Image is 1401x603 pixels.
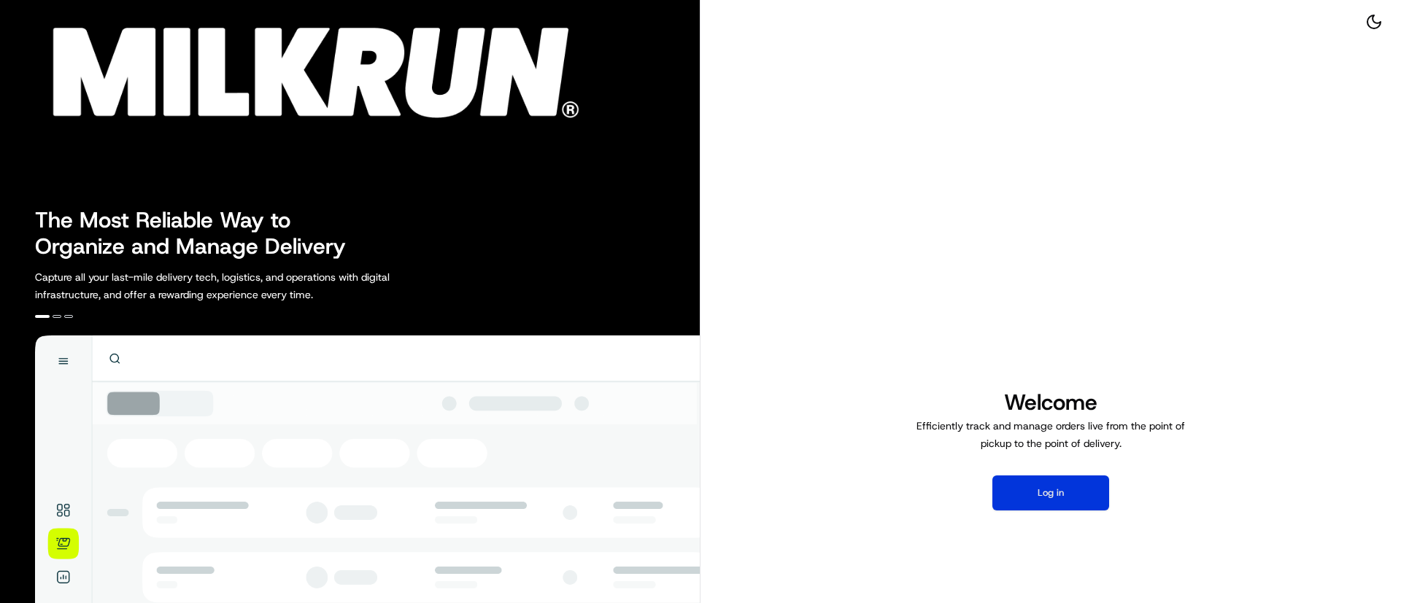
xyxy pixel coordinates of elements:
h1: Welcome [911,388,1191,417]
p: Capture all your last-mile delivery tech, logistics, and operations with digital infrastructure, ... [35,268,455,303]
img: Company Logo [9,9,595,125]
h2: The Most Reliable Way to Organize and Manage Delivery [35,207,362,260]
button: Log in [992,475,1109,510]
p: Efficiently track and manage orders live from the point of pickup to the point of delivery. [911,417,1191,452]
